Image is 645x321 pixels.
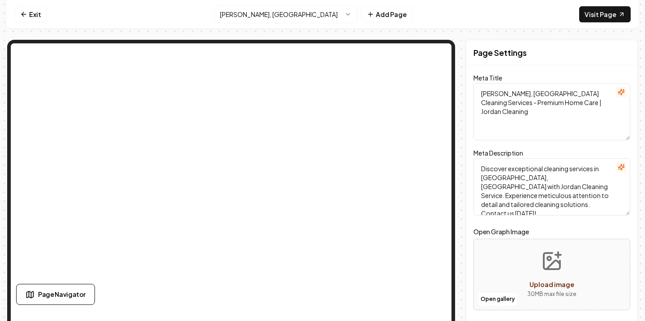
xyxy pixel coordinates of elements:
a: Exit [14,6,47,22]
span: Upload image [529,280,574,288]
h2: Page Settings [473,46,527,59]
button: Upload image [520,243,584,306]
a: Visit Page [579,6,631,22]
label: Meta Title [473,74,502,82]
button: Open gallery [477,292,518,306]
label: Meta Description [473,149,523,157]
span: Page Navigator [38,290,86,299]
label: Open Graph Image [473,226,630,237]
button: Page Navigator [16,284,95,305]
button: Add Page [361,6,413,22]
p: 30 MB max file size [527,290,576,299]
